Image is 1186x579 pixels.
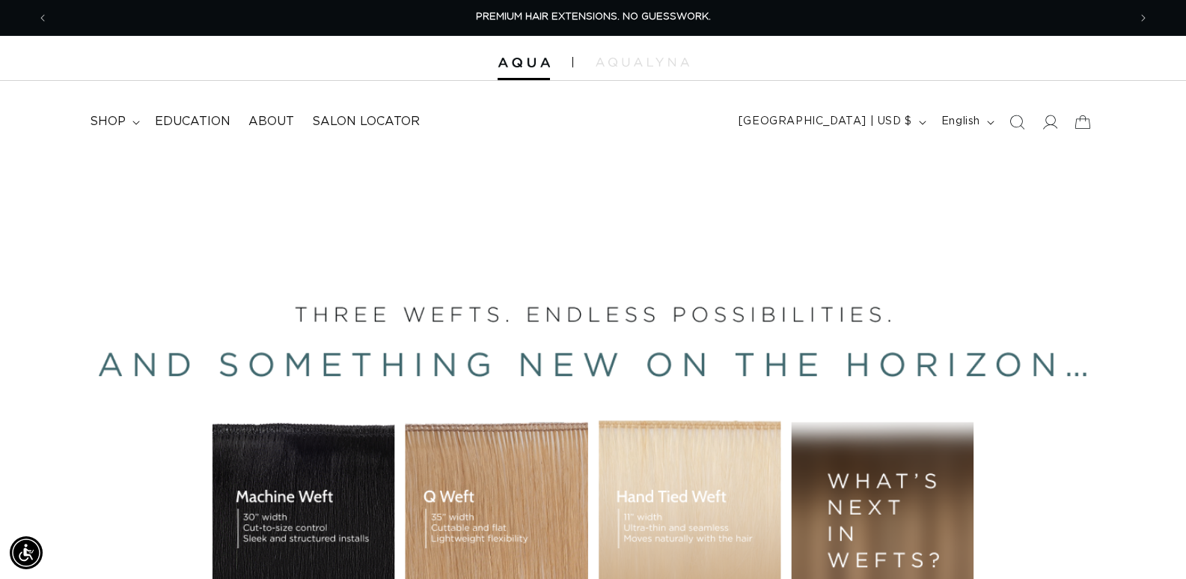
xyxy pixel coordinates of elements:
[90,114,126,130] span: shop
[146,105,239,139] a: Education
[476,12,711,22] span: PREMIUM HAIR EXTENSIONS. NO GUESSWORK.
[155,114,230,130] span: Education
[596,58,689,67] img: aqualyna.com
[1000,106,1033,139] summary: Search
[81,105,146,139] summary: shop
[239,105,303,139] a: About
[1127,4,1160,32] button: Next announcement
[10,536,43,569] div: Accessibility Menu
[303,105,429,139] a: Salon Locator
[932,108,1000,136] button: English
[730,108,932,136] button: [GEOGRAPHIC_DATA] | USD $
[739,114,912,130] span: [GEOGRAPHIC_DATA] | USD $
[248,114,294,130] span: About
[312,114,420,130] span: Salon Locator
[498,58,550,68] img: Aqua Hair Extensions
[941,114,980,130] span: English
[26,4,59,32] button: Previous announcement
